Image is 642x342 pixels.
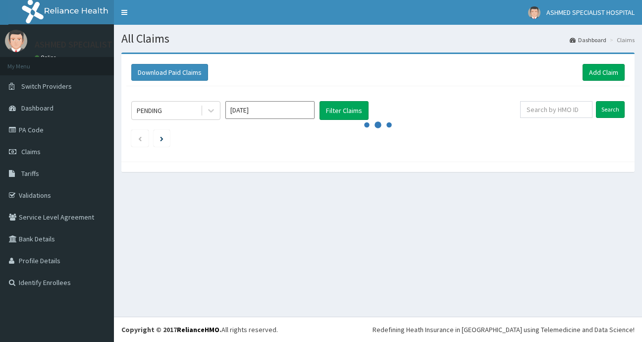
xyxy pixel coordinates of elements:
[160,134,163,143] a: Next page
[131,64,208,81] button: Download Paid Claims
[363,110,393,140] svg: audio-loading
[121,32,635,45] h1: All Claims
[21,82,72,91] span: Switch Providers
[138,134,142,143] a: Previous page
[320,101,369,120] button: Filter Claims
[546,8,635,17] span: ASHMED SPECIALIST HOSPITAL
[21,104,53,113] span: Dashboard
[528,6,540,19] img: User Image
[373,325,635,335] div: Redefining Heath Insurance in [GEOGRAPHIC_DATA] using Telemedicine and Data Science!
[570,36,606,44] a: Dashboard
[520,101,592,118] input: Search by HMO ID
[21,147,41,156] span: Claims
[225,101,315,119] input: Select Month and Year
[583,64,625,81] a: Add Claim
[35,40,153,49] p: ASHMED SPECIALIST HOSPITAL
[121,325,221,334] strong: Copyright © 2017 .
[21,169,39,178] span: Tariffs
[596,101,625,118] input: Search
[177,325,219,334] a: RelianceHMO
[137,106,162,115] div: PENDING
[114,317,642,342] footer: All rights reserved.
[607,36,635,44] li: Claims
[5,30,27,52] img: User Image
[35,54,58,61] a: Online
